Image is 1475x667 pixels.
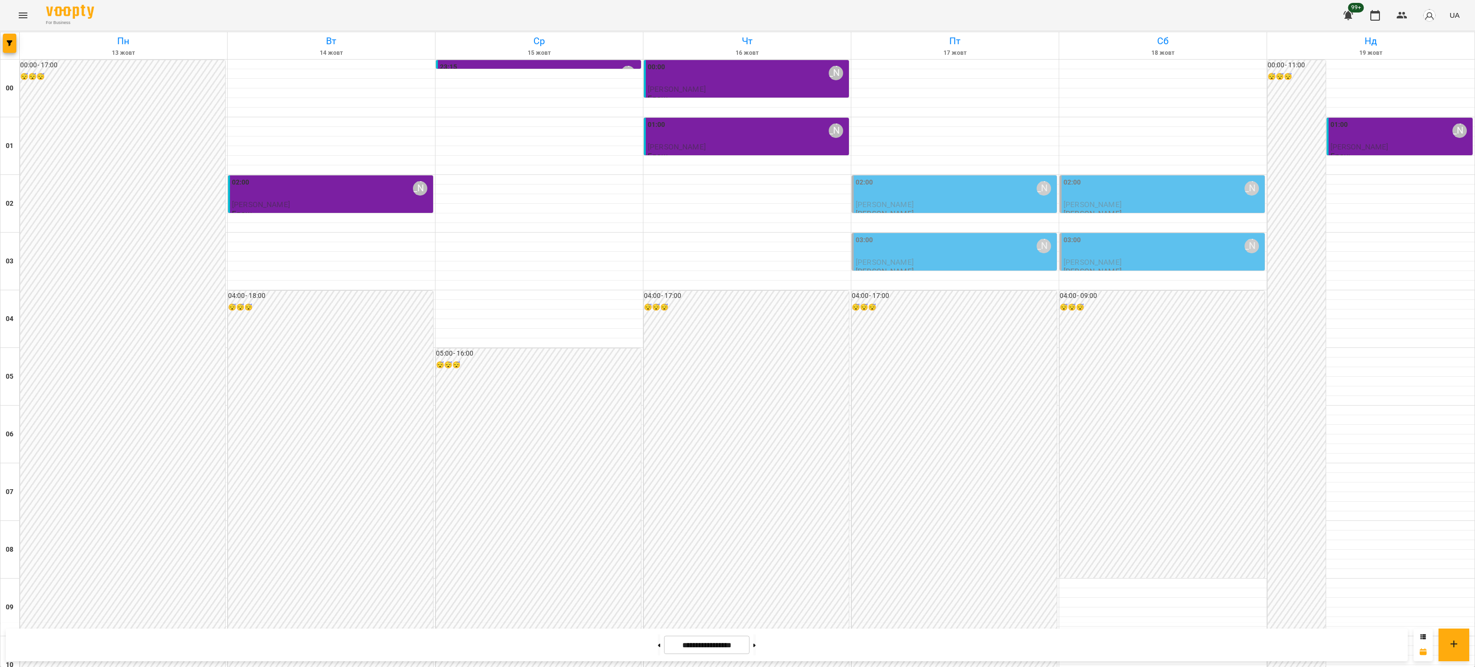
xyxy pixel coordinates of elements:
[12,4,35,27] button: Menu
[20,60,225,71] h6: 00:00 - 17:00
[6,256,13,267] h6: 03
[829,124,843,138] div: Столярчук Діана
[645,34,849,49] h6: Чт
[648,62,665,73] label: 00:00
[229,34,434,49] h6: Вт
[856,235,873,246] label: 03:00
[856,177,873,188] label: 02:00
[1423,9,1436,22] img: avatar_s.png
[6,314,13,324] h6: 04
[1061,34,1265,49] h6: Сб
[1064,200,1122,209] span: [PERSON_NAME]
[228,291,433,301] h6: 04:00 - 18:00
[46,20,94,26] span: For Business
[856,267,914,275] p: [PERSON_NAME]
[852,291,1057,301] h6: 04:00 - 17:00
[829,66,843,80] div: Столярчук Діана
[1269,34,1473,49] h6: Нд
[1037,239,1051,253] div: Столярчук Діана
[46,5,94,19] img: Voopty Logo
[1064,235,1081,246] label: 03:00
[6,429,13,440] h6: 06
[6,83,13,94] h6: 00
[1245,239,1259,253] div: Столярчук Діана
[1450,10,1460,20] span: UA
[413,181,427,196] div: Столярчук Діана
[21,34,226,49] h6: Пн
[232,177,250,188] label: 02:00
[1064,210,1122,218] p: [PERSON_NAME]
[648,142,706,151] span: [PERSON_NAME]
[1061,49,1265,58] h6: 18 жовт
[1245,181,1259,196] div: Столярчук Діана
[6,141,13,151] h6: 01
[440,62,458,73] label: 23:15
[6,198,13,209] h6: 02
[648,94,670,102] p: Бронь
[232,210,254,218] p: Бронь
[436,360,641,371] h6: 😴😴😴
[1330,152,1353,160] p: Бронь
[1348,3,1364,12] span: 99+
[856,200,914,209] span: [PERSON_NAME]
[644,302,849,313] h6: 😴😴😴
[20,72,225,82] h6: 😴😴😴
[856,258,914,267] span: [PERSON_NAME]
[1269,49,1473,58] h6: 19 жовт
[853,34,1057,49] h6: Пт
[1064,258,1122,267] span: [PERSON_NAME]
[436,348,641,359] h6: 05:00 - 16:00
[228,302,433,313] h6: 😴😴😴
[437,34,641,49] h6: Ср
[437,49,641,58] h6: 15 жовт
[1268,72,1326,82] h6: 😴😴😴
[644,291,849,301] h6: 04:00 - 17:00
[21,49,226,58] h6: 13 жовт
[6,371,13,382] h6: 05
[1064,177,1081,188] label: 02:00
[648,85,706,94] span: [PERSON_NAME]
[645,49,849,58] h6: 16 жовт
[1268,60,1326,71] h6: 00:00 - 11:00
[1330,142,1389,151] span: [PERSON_NAME]
[1330,120,1348,130] label: 01:00
[1037,181,1051,196] div: Столярчук Діана
[852,302,1057,313] h6: 😴😴😴
[648,152,670,160] p: Бронь
[6,544,13,555] h6: 08
[621,66,635,80] div: Столярчук Діана
[853,49,1057,58] h6: 17 жовт
[1452,124,1467,138] div: Столярчук Діана
[232,200,290,209] span: [PERSON_NAME]
[1446,6,1463,24] button: UA
[229,49,434,58] h6: 14 жовт
[648,120,665,130] label: 01:00
[6,487,13,497] h6: 07
[1060,302,1265,313] h6: 😴😴😴
[6,602,13,613] h6: 09
[1060,291,1265,301] h6: 04:00 - 09:00
[1064,267,1122,275] p: [PERSON_NAME]
[856,210,914,218] p: [PERSON_NAME]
